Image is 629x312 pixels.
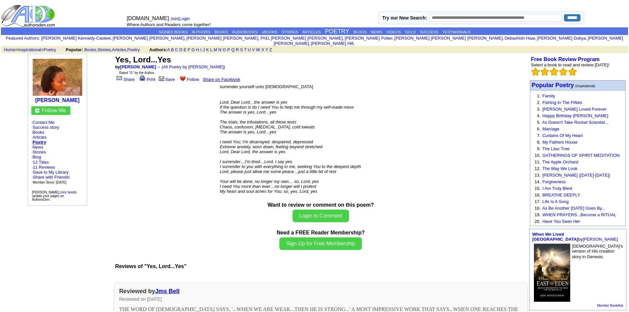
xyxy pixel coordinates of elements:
a: C [175,47,178,52]
img: 104383.jpg [33,59,82,96]
b: Popular: [66,47,83,52]
font: i [310,42,311,46]
a: ARTICLES [302,30,321,34]
a: All Poetry by [PERSON_NAME] [163,64,224,69]
div: Reviewed by [119,288,522,295]
a: N [218,47,221,52]
font: 12. [535,166,541,171]
a: I [200,47,202,52]
a: GOLD [405,30,416,34]
a: The Way We Look [542,166,577,171]
font: i [112,37,113,40]
img: library.gif [158,76,165,81]
a: [PERSON_NAME] Kennedy-Casteel [41,36,111,41]
a: Debashish Haar [505,36,535,41]
label: Try our New Search: [382,15,427,20]
a: Books [84,47,96,52]
a: Family [542,93,555,98]
font: 6. [537,126,541,131]
a: Marriage [542,126,559,131]
a: BREATHE DEEPLY [542,192,580,197]
a: Q [231,47,234,52]
a: T [244,47,247,52]
a: Jms Bell [155,288,180,295]
a: POETRY [325,28,349,35]
a: [PERSON_NAME] [583,237,618,242]
a: News [32,145,43,150]
font: [DOMAIN_NAME] [127,16,169,21]
a: K [206,47,209,52]
a: M [214,47,217,52]
a: Follow Me [42,108,66,113]
a: Life Is A Song [542,199,569,204]
a: Home [4,47,16,52]
img: bigemptystars.png [531,67,540,76]
a: VIDEOS [386,30,401,34]
i: My heart and soul aches for You; so, yes, Lord, yes [220,189,317,194]
a: BLOGS [354,30,367,34]
a: Articles [112,47,126,52]
font: : [6,36,40,41]
button: Sign Up for Free Membership [279,237,362,250]
img: gc.jpg [35,109,39,113]
button: Login to Comment [293,210,349,222]
a: Blog [32,155,41,159]
a: I Am Truly Blest [542,186,572,191]
a: Login [179,16,190,21]
font: 20. [535,219,541,224]
a: Sign Up for Free Membership [279,241,362,246]
font: 9. [537,146,541,151]
a: Stories [32,150,46,155]
a: Books [32,130,44,135]
font: , , , [66,47,278,52]
a: Poetry [44,47,56,52]
font: 17. [535,199,541,204]
a: Inspirational [18,47,41,52]
font: 10. [535,153,541,158]
a: TESTIMONIALS [442,30,470,34]
img: bigemptystars.png [559,67,568,76]
a: V [252,47,255,52]
a: X [262,47,264,52]
a: Have You Seen Her [542,219,580,224]
a: P [227,47,230,52]
a: [PERSON_NAME] Potter [345,36,393,41]
a: [PERSON_NAME] [PERSON_NAME] [113,36,184,41]
a: Save to My Library [33,170,68,175]
a: The Apple Orchard [542,159,578,164]
a: A [167,47,170,52]
a: WHEN PRAYERS...Become a RITUAL [542,212,616,217]
a: SUCCESS [420,30,438,34]
font: 19. [535,212,541,217]
i: I surrender to you with everything in me, seeking You to the deepest depth [220,164,361,169]
a: Forgiveness [542,179,566,184]
font: 13. [535,173,541,178]
i: Lord, Dear Lord…the answer is yes [220,100,287,105]
img: heart.gif [180,75,186,81]
a: Share [115,77,135,82]
font: 16. [535,192,541,197]
a: [PERSON_NAME] [PERSON_NAME] [274,36,623,46]
font: 18. [535,206,541,211]
a: Poetry [32,140,46,145]
a: [PERSON_NAME] Dubya [537,36,586,41]
font: 15. [535,186,541,191]
a: D [179,47,182,52]
font: [DEMOGRAPHIC_DATA]'s version of His creation story in Genesis. [572,244,623,259]
a: NEWS [371,30,382,34]
a: 12 Titles [33,160,49,165]
i: Extreme anxiety, worn down, feeling beyond stretched [220,144,322,149]
a: G [192,47,195,52]
img: bigemptystars.png [550,67,558,76]
a: BOOKS [215,30,228,34]
font: , , , , , , , , , , [41,36,623,46]
a: STORIES [282,30,298,34]
font: > > [2,47,64,52]
a: My Fathers House [542,140,577,145]
a: Share with Friends! [33,175,70,180]
a: [PERSON_NAME] [35,97,80,103]
i: If the question is do I need You to help me through my self-made mess [220,105,354,110]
